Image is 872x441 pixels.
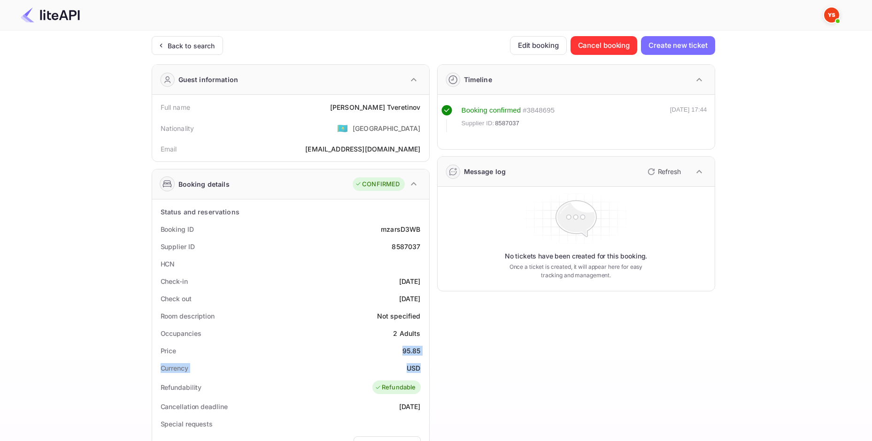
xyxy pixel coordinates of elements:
div: [DATE] 17:44 [670,105,707,132]
p: Once a ticket is created, it will appear here for easy tracking and management. [502,263,650,280]
button: Edit booking [510,36,567,55]
div: Nationality [161,123,194,133]
p: No tickets have been created for this booking. [505,251,648,261]
div: Price [161,346,177,356]
div: Occupancies [161,328,201,338]
div: [EMAIL_ADDRESS][DOMAIN_NAME] [305,144,420,154]
div: [PERSON_NAME] Tveretinov [330,102,421,112]
div: Full name [161,102,190,112]
div: [DATE] [399,402,421,411]
div: Room description [161,311,215,321]
div: Cancellation deadline [161,402,228,411]
div: [GEOGRAPHIC_DATA] [353,123,421,133]
button: Cancel booking [571,36,638,55]
div: USD [407,363,420,373]
div: Message log [464,167,506,176]
div: Booking ID [161,224,194,234]
span: 8587037 [495,119,519,128]
div: Back to search [168,41,215,51]
div: HCN [161,259,175,269]
div: 2 Adults [393,328,420,338]
div: Currency [161,363,188,373]
div: Check-in [161,276,188,286]
div: Refundable [375,383,416,392]
div: Booking confirmed [462,105,521,116]
span: Supplier ID: [462,119,494,128]
div: [DATE] [399,294,421,304]
button: Create new ticket [641,36,715,55]
div: Supplier ID [161,242,195,251]
div: Guest information [178,75,239,84]
img: LiteAPI Logo [21,8,80,23]
span: United States [337,120,348,137]
div: mzarsD3WB [381,224,420,234]
div: 95.85 [402,346,421,356]
div: Refundability [161,382,202,392]
div: Booking details [178,179,230,189]
div: Check out [161,294,192,304]
p: Refresh [658,167,681,176]
div: Status and reservations [161,207,239,217]
button: Refresh [642,164,685,179]
div: Email [161,144,177,154]
img: Yandex Support [824,8,839,23]
div: Timeline [464,75,492,84]
div: Not specified [377,311,421,321]
div: CONFIRMED [355,180,400,189]
div: [DATE] [399,276,421,286]
div: # 3848695 [523,105,555,116]
div: Special requests [161,419,213,429]
div: 8587037 [392,242,420,251]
